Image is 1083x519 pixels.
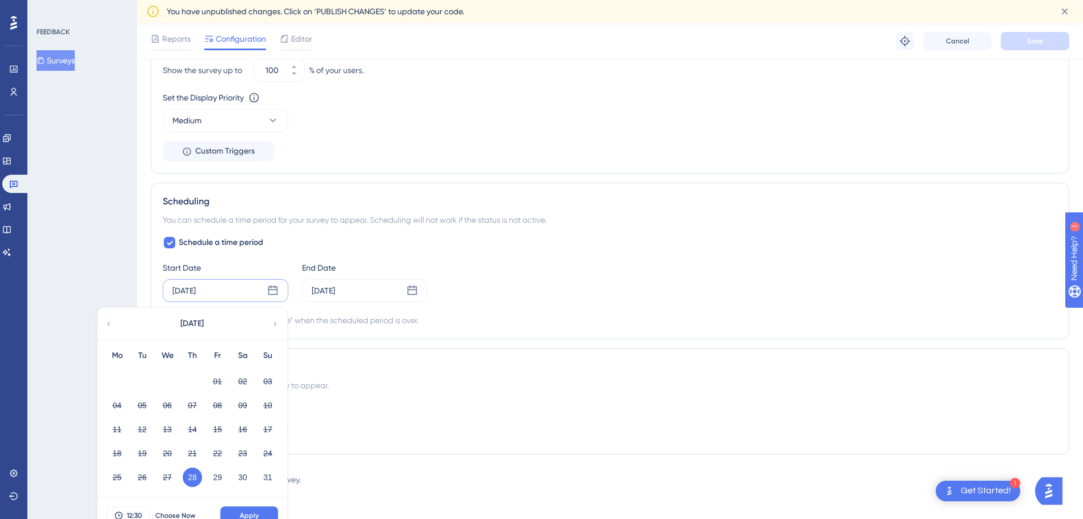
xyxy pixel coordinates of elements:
button: 20 [158,444,177,463]
div: Start Date [163,261,288,275]
div: End Date [302,261,428,275]
button: 06 [158,396,177,415]
button: 22 [208,444,227,463]
span: Schedule a time period [179,236,263,250]
div: Fr [205,349,230,363]
div: Choose the container for the survey to appear. [163,379,1057,392]
button: 05 [132,396,152,415]
div: Su [255,349,280,363]
button: 11 [107,420,127,439]
div: Get Started! [961,485,1011,497]
span: Configuration [216,32,266,46]
button: Cancel [923,32,992,50]
button: 13 [158,420,177,439]
button: 23 [233,444,252,463]
button: 19 [132,444,152,463]
span: Cancel [946,37,969,46]
button: 10 [258,396,277,415]
span: Editor [291,32,312,46]
div: Tu [130,349,155,363]
div: We [155,349,180,363]
button: 02 [233,372,252,391]
span: Custom Triggers [195,144,255,158]
div: Sa [230,349,255,363]
div: Mo [104,349,130,363]
button: 27 [158,468,177,487]
img: launcher-image-alternative-text [943,484,956,498]
span: Medium [172,114,202,127]
span: You have unpublished changes. Click on ‘PUBLISH CHANGES’ to update your code. [167,5,464,18]
button: 24 [258,444,277,463]
button: 28 [183,468,202,487]
button: 07 [183,396,202,415]
div: Show the survey up to [163,63,249,77]
button: 16 [233,420,252,439]
div: 1 [79,6,83,15]
div: 1 [1010,478,1020,488]
button: 15 [208,420,227,439]
button: 14 [183,420,202,439]
button: 03 [258,372,277,391]
button: [DATE] [135,312,249,335]
button: 26 [132,468,152,487]
div: Container [163,401,1057,415]
button: 18 [107,444,127,463]
span: Save [1027,37,1043,46]
div: Th [180,349,205,363]
div: Scheduling [163,195,1057,208]
div: [DATE] [312,284,335,297]
button: 21 [183,444,202,463]
button: 12 [132,420,152,439]
div: You can schedule a time period for your survey to appear. Scheduling will not work if the status ... [163,213,1057,227]
span: Need Help? [27,3,71,17]
button: 17 [258,420,277,439]
button: Medium [163,109,288,132]
span: Reports [162,32,191,46]
div: [DATE] [172,284,196,297]
button: Surveys [37,50,75,71]
div: Automatically set as “Inactive” when the scheduled period is over. [183,313,418,327]
button: Custom Triggers [163,141,274,162]
button: 09 [233,396,252,415]
div: Set the Display Priority [163,91,244,104]
iframe: UserGuiding AI Assistant Launcher [1035,474,1069,508]
button: 01 [208,372,227,391]
button: 30 [233,468,252,487]
button: 29 [208,468,227,487]
div: Open Get Started! checklist, remaining modules: 1 [936,481,1020,501]
span: [DATE] [180,317,204,331]
div: FEEDBACK [37,27,70,37]
button: Save [1001,32,1069,50]
div: Advanced Settings [163,360,1057,374]
button: 08 [208,396,227,415]
div: % of your users. [309,63,364,77]
button: 31 [258,468,277,487]
button: 04 [107,396,127,415]
button: 25 [107,468,127,487]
